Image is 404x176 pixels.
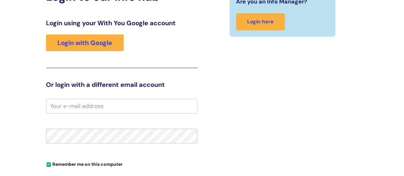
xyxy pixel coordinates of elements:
h3: Or login with a different email account [46,81,197,88]
input: Your e-mail address [46,99,197,113]
h3: Login using your With You Google account [46,19,197,27]
input: Remember me on this computer [47,163,51,167]
label: Remember me on this computer [46,160,123,167]
div: You can uncheck this option if you're logging in from a shared device [46,159,197,169]
a: Login here [236,13,285,30]
a: Login with Google [46,34,124,51]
